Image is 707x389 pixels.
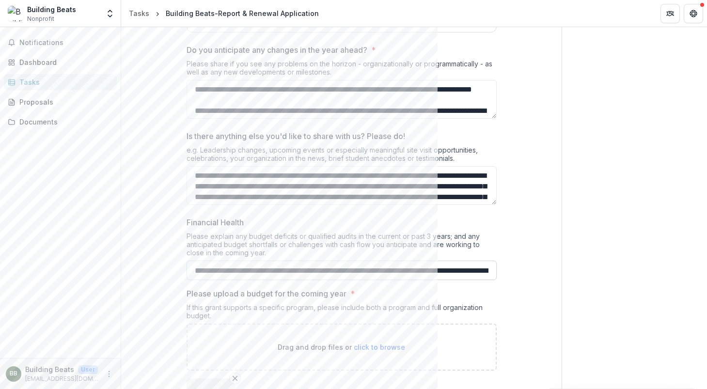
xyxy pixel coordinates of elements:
[4,35,117,50] button: Notifications
[103,4,117,23] button: Open entity switcher
[19,39,113,47] span: Notifications
[187,146,497,166] div: e.g. Leadership changes, upcoming events or especially meaningful site visit opportunities, celeb...
[187,232,497,261] div: Please explain any budget deficits or qualified audits in the current or past 3 years; and any an...
[187,288,346,299] p: Please upload a budget for the coming year
[129,8,149,18] div: Tasks
[166,8,319,18] div: Building Beats-Report & Renewal Application
[27,4,76,15] div: Building Beats
[684,4,703,23] button: Get Help
[19,57,109,67] div: Dashboard
[8,6,23,21] img: Building Beats
[229,373,241,384] button: Remove File
[78,365,98,374] p: User
[4,54,117,70] a: Dashboard
[187,217,244,228] p: Financial Health
[4,94,117,110] a: Proposals
[660,4,680,23] button: Partners
[187,130,405,142] p: Is there anything else you'd like to share with us? Please do!
[187,303,497,324] div: If this grant supports a specific program, please include both a program and full organization bu...
[10,371,17,377] div: Building Beats
[187,60,497,80] div: Please share if you see any problems on the horizon - organizationally or programmatically - as w...
[278,342,405,352] p: Drag and drop files or
[19,117,109,127] div: Documents
[125,6,323,20] nav: breadcrumb
[4,74,117,90] a: Tasks
[19,97,109,107] div: Proposals
[27,15,54,23] span: Nonprofit
[4,114,117,130] a: Documents
[19,77,109,87] div: Tasks
[354,343,405,351] span: click to browse
[25,364,74,374] p: Building Beats
[125,6,153,20] a: Tasks
[103,368,115,380] button: More
[25,374,99,383] p: [EMAIL_ADDRESS][DOMAIN_NAME]
[187,44,367,56] p: Do you anticipate any changes in the year ahead?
